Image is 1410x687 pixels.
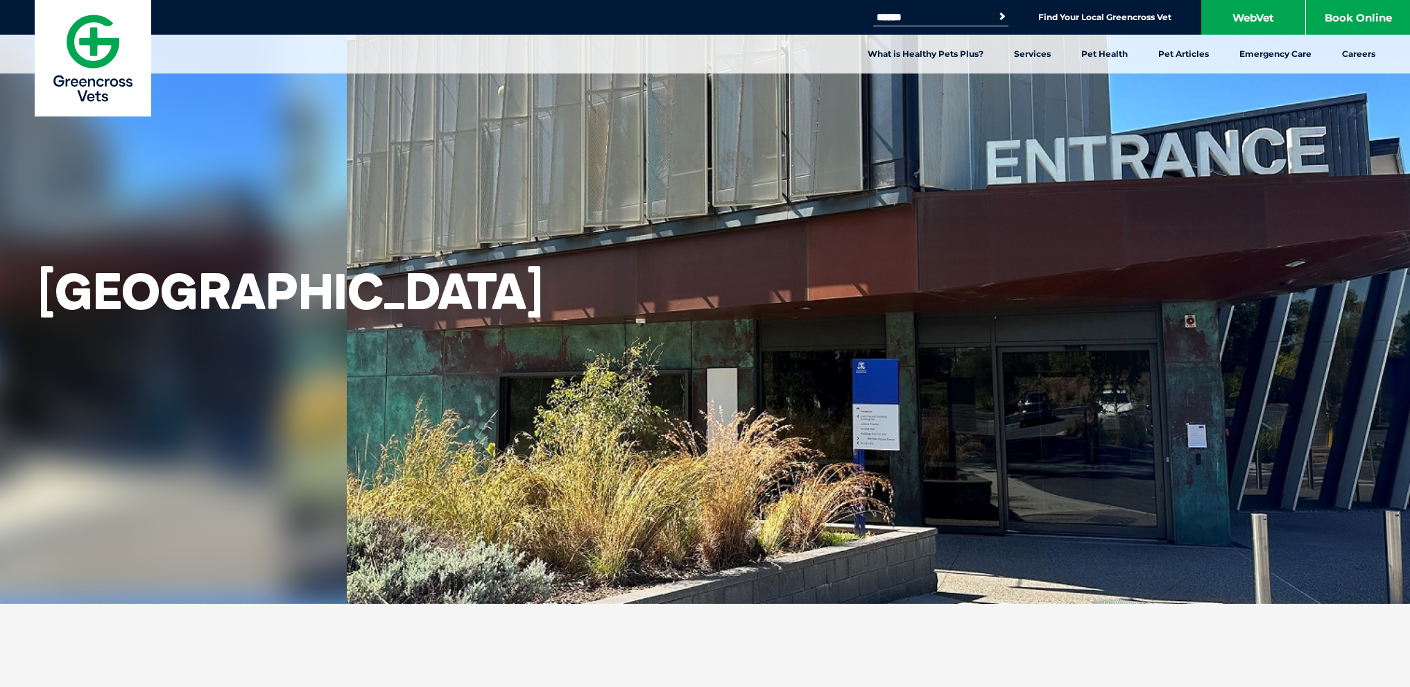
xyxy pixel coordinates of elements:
[1066,35,1143,73] a: Pet Health
[995,10,1009,24] button: Search
[1143,35,1224,73] a: Pet Articles
[999,35,1066,73] a: Services
[1327,35,1391,73] a: Careers
[852,35,999,73] a: What is Healthy Pets Plus?
[1038,12,1171,23] a: Find Your Local Greencross Vet
[38,261,543,321] h1: [GEOGRAPHIC_DATA]
[1224,35,1327,73] a: Emergency Care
